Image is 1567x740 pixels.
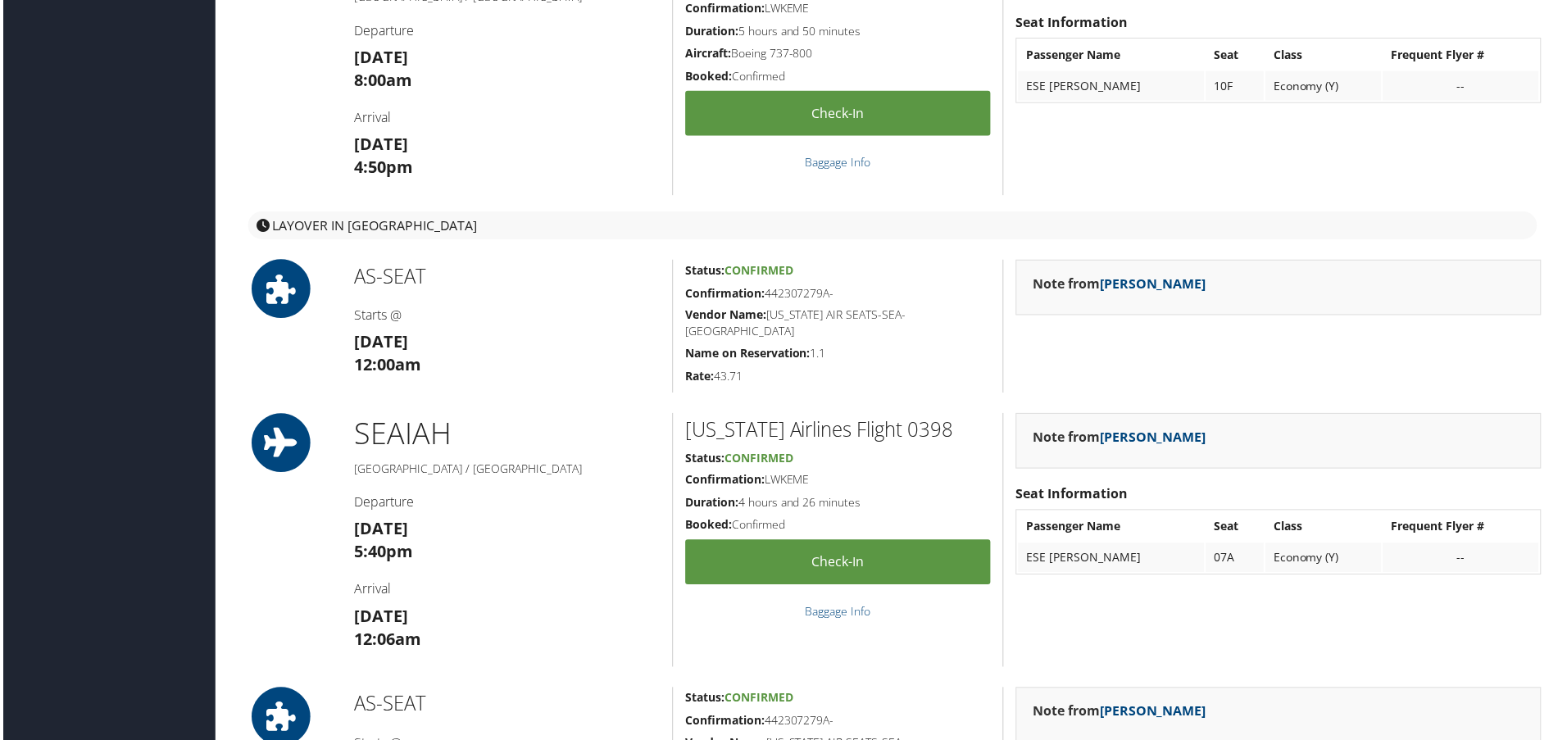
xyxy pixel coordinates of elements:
[1208,545,1266,574] td: 07A
[685,263,724,279] strong: Status:
[352,157,411,179] strong: 4:50pm
[1394,552,1534,567] div: --
[352,332,407,354] strong: [DATE]
[1101,429,1208,447] a: [PERSON_NAME]
[685,542,992,587] a: Check-in
[1268,40,1384,70] th: Class
[685,497,992,513] h5: 4 hours and 26 minutes
[1394,79,1534,93] div: --
[1268,545,1384,574] td: Economy (Y)
[352,692,660,720] h2: AS-SEAT
[685,417,992,445] h2: [US_STATE] Airlines Flight 0398
[1020,40,1206,70] th: Passenger Name
[352,355,420,377] strong: 12:00am
[1386,514,1542,543] th: Frequent Flyer #
[1034,705,1208,723] strong: Note from
[806,606,871,621] a: Baggage Info
[1101,705,1208,723] a: [PERSON_NAME]
[352,520,407,542] strong: [DATE]
[1020,71,1206,101] td: ESE [PERSON_NAME]
[685,23,738,39] strong: Duration:
[1268,514,1384,543] th: Class
[352,543,411,565] strong: 5:40pm
[685,45,992,61] h5: Boeing 737-800
[352,108,660,126] h4: Arrival
[724,263,793,279] span: Confirmed
[352,46,407,68] strong: [DATE]
[685,68,992,84] h5: Confirmed
[1034,275,1208,293] strong: Note from
[685,286,992,302] h5: 442307279A-
[685,519,992,535] h5: Confirmed
[352,607,407,629] strong: [DATE]
[685,519,732,534] strong: Booked:
[352,462,660,479] h5: [GEOGRAPHIC_DATA] / [GEOGRAPHIC_DATA]
[685,370,714,385] strong: Rate:
[806,155,871,170] a: Baggage Info
[1017,13,1129,31] strong: Seat Information
[685,286,765,302] strong: Confirmation:
[724,452,793,467] span: Confirmed
[1268,71,1384,101] td: Economy (Y)
[685,370,992,386] h5: 43.71
[352,134,407,156] strong: [DATE]
[685,474,992,490] h5: LWKEME
[685,308,766,324] strong: Vendor Name:
[685,23,992,39] h5: 5 hours and 50 minutes
[685,692,724,708] strong: Status:
[685,715,765,731] strong: Confirmation:
[1208,40,1266,70] th: Seat
[1020,514,1206,543] th: Passenger Name
[352,630,420,652] strong: 12:06am
[1017,487,1129,505] strong: Seat Information
[1208,71,1266,101] td: 10F
[685,308,992,340] h5: [US_STATE] AIR SEATS-SEA-[GEOGRAPHIC_DATA]
[685,452,724,467] strong: Status:
[1020,545,1206,574] td: ESE [PERSON_NAME]
[352,582,660,600] h4: Arrival
[246,212,1541,240] div: layover in [GEOGRAPHIC_DATA]
[724,692,793,708] span: Confirmed
[685,347,992,363] h5: 1.1
[1208,514,1266,543] th: Seat
[352,307,660,325] h4: Starts @
[352,415,660,456] h1: SEA IAH
[685,497,738,512] strong: Duration:
[1386,40,1542,70] th: Frequent Flyer #
[685,474,765,489] strong: Confirmation:
[685,68,732,84] strong: Booked:
[1101,275,1208,293] a: [PERSON_NAME]
[685,715,992,732] h5: 442307279A-
[685,91,992,136] a: Check-in
[352,495,660,513] h4: Departure
[352,21,660,39] h4: Departure
[352,69,411,91] strong: 8:00am
[1034,429,1208,447] strong: Note from
[685,347,811,362] strong: Name on Reservation:
[685,45,731,61] strong: Aircraft:
[352,263,660,291] h2: AS-SEAT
